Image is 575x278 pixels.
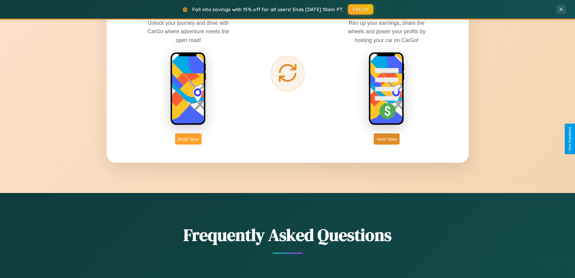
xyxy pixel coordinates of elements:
img: rent phone [170,52,206,126]
p: Unlock your journey and drive with CarGo where adventure meets the open road! [143,19,234,44]
button: Host Now [374,133,399,145]
button: FALL15 [348,4,373,15]
button: Book Now [175,133,202,145]
p: Rev up your earnings, share the wheels and power your profits by hosting your car on CarGo! [341,19,432,44]
div: Give Feedback [568,127,572,151]
h2: Frequently Asked Questions [107,223,469,247]
img: host phone [369,52,405,126]
span: Fall into savings with 15% off for all users! Ends [DATE] 10am PT. [192,6,343,12]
